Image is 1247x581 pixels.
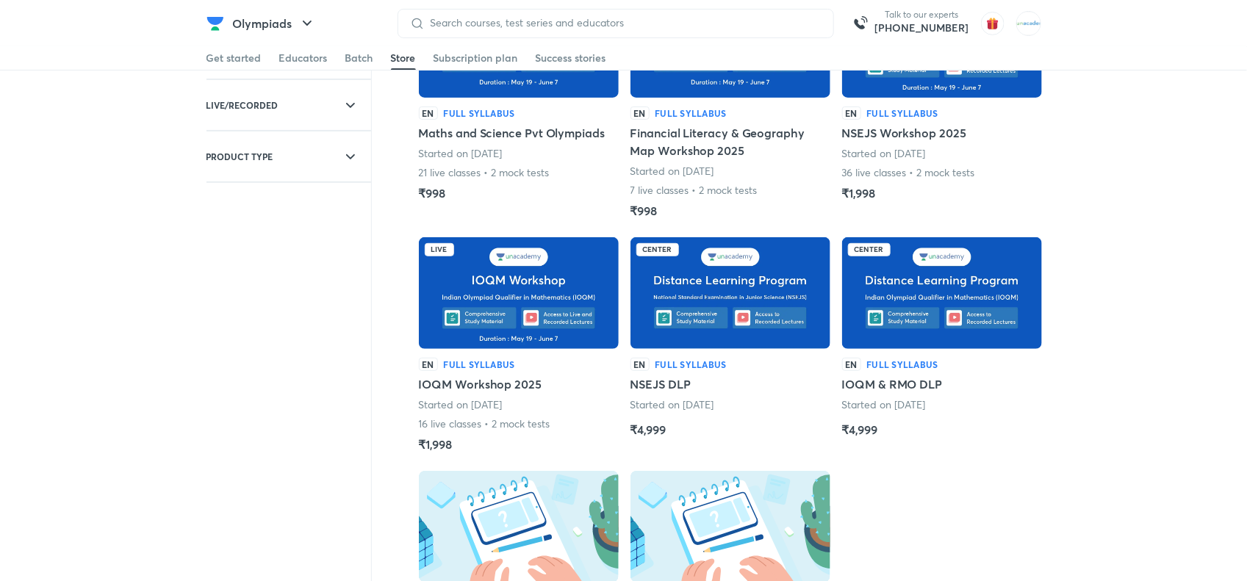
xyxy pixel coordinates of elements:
p: EN [419,358,438,371]
h5: IOQM Workshop 2025 [419,375,542,393]
p: 36 live classes • 2 mock tests [842,165,976,180]
h5: ₹1,998 [842,184,876,202]
button: Olympiads [224,9,325,38]
h5: NSEJS DLP [630,375,691,393]
h6: Full Syllabus [444,107,515,120]
h5: NSEJS Workshop 2025 [842,124,966,142]
p: EN [842,107,861,120]
h5: ₹1,998 [419,436,453,453]
a: Batch [345,46,373,70]
div: Educators [279,51,328,65]
h5: IOQM & RMO DLP [842,375,943,393]
img: call-us [846,9,875,38]
p: EN [842,358,861,371]
a: Store [391,46,416,70]
h6: Full Syllabus [867,358,938,371]
p: Talk to our experts [875,9,969,21]
div: Center [636,243,679,256]
h5: ₹998 [630,202,658,220]
h5: ₹4,999 [842,421,878,439]
h6: Full Syllabus [655,107,727,120]
p: Started on [DATE] [630,164,714,178]
p: Started on [DATE] [842,397,926,412]
p: EN [419,107,438,120]
h6: PRODUCT TYPE [206,149,273,164]
a: [PHONE_NUMBER] [875,21,969,35]
h5: ₹998 [419,184,446,202]
div: Get started [206,51,262,65]
a: Subscription plan [434,46,518,70]
img: MOHAMMED SHOAIB [1016,11,1041,36]
div: Success stories [536,51,606,65]
a: Success stories [536,46,606,70]
div: Live [425,243,454,256]
input: Search courses, test series and educators [425,17,822,29]
h5: ₹4,999 [630,421,666,439]
div: Center [848,243,891,256]
a: Educators [279,46,328,70]
p: Started on [DATE] [419,146,503,161]
h6: Full Syllabus [655,358,727,371]
p: EN [630,358,650,371]
p: 7 live classes • 2 mock tests [630,183,758,198]
img: avatar [981,12,1005,35]
h6: LIVE/RECORDED [206,98,278,112]
p: Started on [DATE] [419,397,503,412]
img: Batch Thumbnail [842,237,1042,349]
p: EN [630,107,650,120]
img: Batch Thumbnail [630,237,830,349]
p: 21 live classes • 2 mock tests [419,165,550,180]
h6: Full Syllabus [444,358,515,371]
div: Batch [345,51,373,65]
h5: Maths and Science Pvt Olympiads [419,124,605,142]
div: Subscription plan [434,51,518,65]
p: Started on [DATE] [842,146,926,161]
a: Get started [206,46,262,70]
img: Batch Thumbnail [419,237,619,349]
img: Company Logo [206,15,224,32]
p: Started on [DATE] [630,397,714,412]
div: Store [391,51,416,65]
h6: Full Syllabus [867,107,938,120]
p: 16 live classes • 2 mock tests [419,416,551,431]
h5: Financial Literacy & Geography Map Workshop 2025 [630,124,830,159]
